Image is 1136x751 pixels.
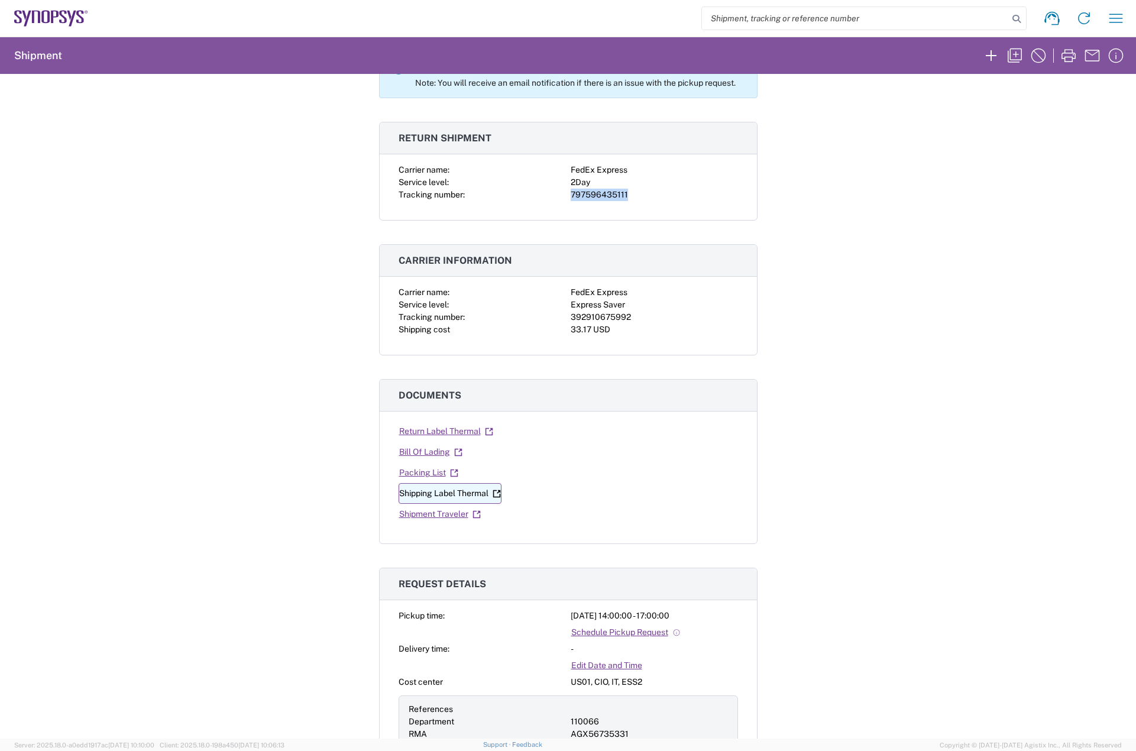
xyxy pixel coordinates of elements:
span: Carrier name: [399,165,449,174]
div: FedEx Express [571,164,738,176]
div: RMA [409,728,566,740]
span: [DATE] 10:10:00 [108,742,154,749]
span: Service level: [399,300,449,309]
span: Carrier name: [399,287,449,297]
span: Request details [399,578,486,590]
span: Tracking number: [399,312,465,322]
span: Copyright © [DATE]-[DATE] Agistix Inc., All Rights Reserved [940,740,1122,750]
div: 33.17 USD [571,323,738,336]
a: Shipping Label Thermal [399,483,501,504]
span: Cost center [399,677,443,687]
span: Delivery time: [399,644,449,653]
span: Carrier information [399,255,512,266]
div: [DATE] 14:00:00 - 17:00:00 [571,610,738,622]
span: Pickup time: [399,611,445,620]
a: Support [483,741,513,748]
a: Shipment Traveler [399,504,481,525]
div: Department [409,716,566,728]
span: Documents [399,390,461,401]
div: 797596435111 [571,189,738,201]
div: 2Day [571,176,738,189]
input: Shipment, tracking or reference number [702,7,1008,30]
span: Tracking number: [399,190,465,199]
a: Bill Of Lading [399,442,463,462]
span: Client: 2025.18.0-198a450 [160,742,284,749]
div: US01, CIO, IT, ESS2 [571,676,738,688]
a: Packing List [399,462,459,483]
div: Express Saver [571,299,738,311]
span: References [409,704,453,714]
div: - [571,643,738,655]
a: Feedback [512,741,542,748]
div: AGX56735331 [571,728,728,740]
span: Return shipment [399,132,491,144]
a: Schedule Pickup Request [571,622,681,643]
h2: Shipment [14,48,62,63]
span: Server: 2025.18.0-a0edd1917ac [14,742,154,749]
span: Shipping cost [399,325,450,334]
div: 110066 [571,716,728,728]
div: FedEx Express [571,286,738,299]
div: 392910675992 [571,311,738,323]
a: Return Label Thermal [399,421,494,442]
a: Edit Date and Time [571,655,643,676]
span: [DATE] 10:06:13 [238,742,284,749]
span: Service level: [399,177,449,187]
